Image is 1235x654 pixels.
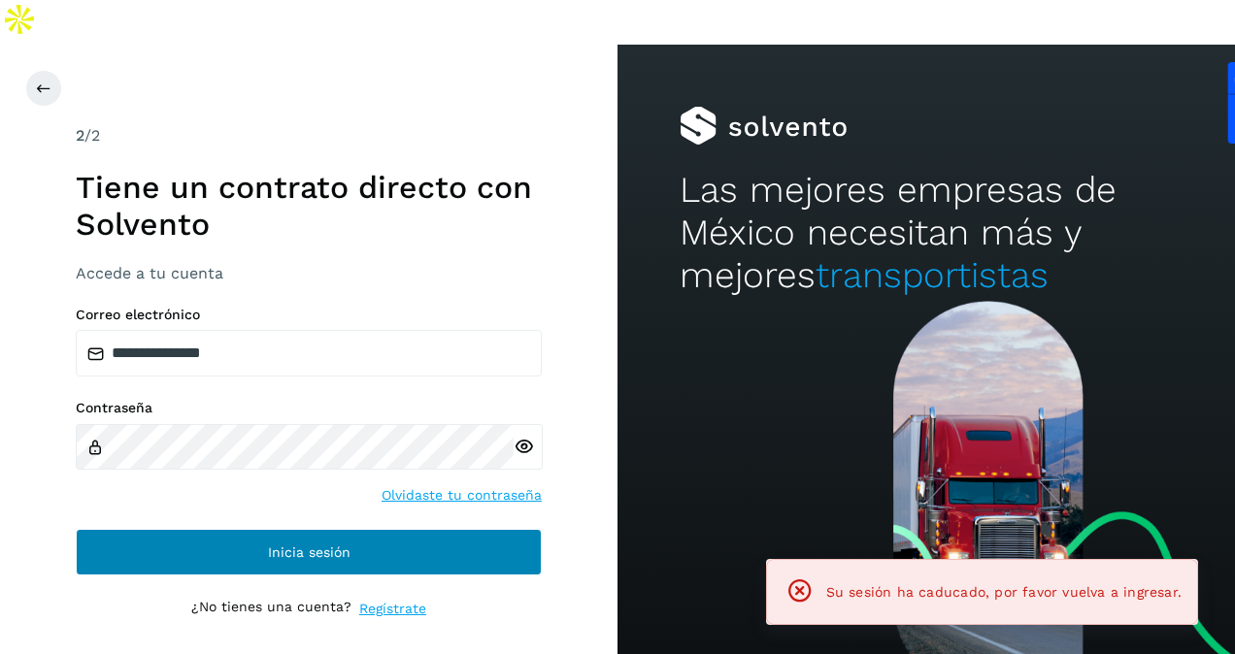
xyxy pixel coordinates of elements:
p: ¿No tienes una cuenta? [191,599,351,619]
h2: Las mejores empresas de México necesitan más y mejores [680,169,1174,298]
h1: Tiene un contrato directo con Solvento [76,169,542,244]
h3: Accede a tu cuenta [76,264,542,282]
label: Contraseña [76,400,542,416]
a: Olvidaste tu contraseña [382,485,542,506]
a: Regístrate [359,599,426,619]
button: Inicia sesión [76,529,542,575]
span: Inicia sesión [268,545,350,559]
div: /2 [76,124,542,147]
span: 2 [76,126,84,145]
span: transportistas [816,254,1049,296]
span: Su sesión ha caducado, por favor vuelva a ingresar. [826,584,1182,600]
label: Correo electrónico [76,307,542,323]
